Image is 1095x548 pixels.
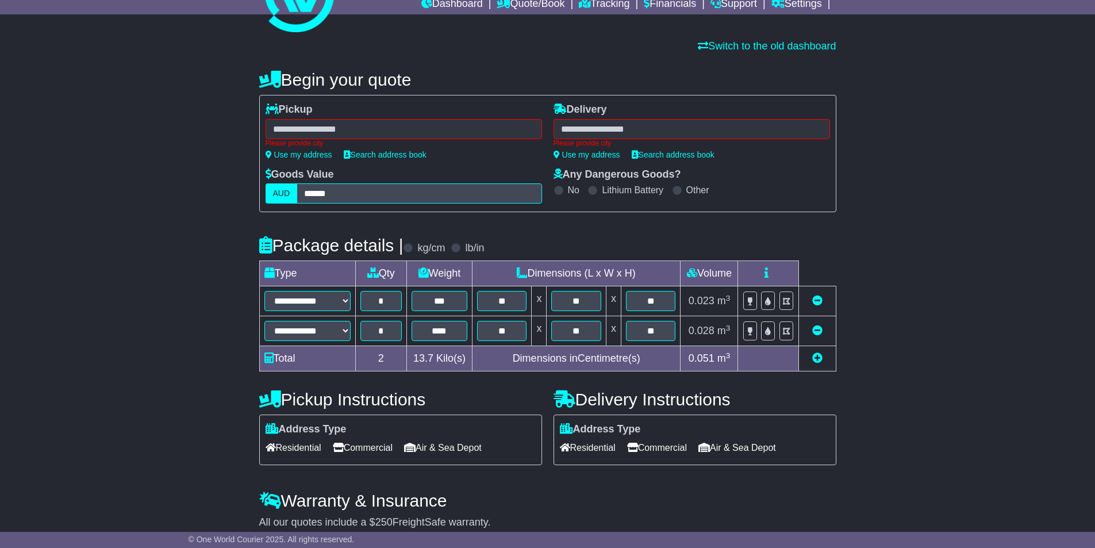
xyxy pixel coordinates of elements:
label: Other [686,185,709,196]
a: Use my address [266,150,332,159]
td: Type [259,261,355,286]
a: Remove this item [812,295,823,306]
span: Air & Sea Depot [698,439,776,457]
td: Qty [355,261,406,286]
span: Commercial [627,439,687,457]
h4: Warranty & Insurance [259,491,836,510]
span: 250 [375,516,393,528]
td: x [606,286,621,316]
span: 0.028 [689,325,714,336]
h4: Package details | [259,236,404,255]
a: Search address book [344,150,427,159]
td: x [532,316,547,346]
label: kg/cm [417,242,445,255]
label: Delivery [554,104,607,116]
td: x [606,316,621,346]
td: Total [259,346,355,371]
td: x [532,286,547,316]
span: Residential [560,439,616,457]
a: Switch to the old dashboard [698,40,836,52]
a: Add new item [812,352,823,364]
label: Any Dangerous Goods? [554,168,681,181]
div: All our quotes include a $ FreightSafe warranty. [259,516,836,529]
sup: 3 [726,351,731,360]
span: m [717,295,731,306]
label: Lithium Battery [602,185,663,196]
span: 13.7 [413,352,433,364]
div: Please provide city [554,139,830,147]
div: Please provide city [266,139,542,147]
span: m [717,352,731,364]
td: Kilo(s) [406,346,472,371]
td: Weight [406,261,472,286]
label: lb/in [465,242,484,255]
h4: Begin your quote [259,70,836,89]
label: Pickup [266,104,313,116]
label: No [568,185,579,196]
label: Goods Value [266,168,334,181]
td: 2 [355,346,406,371]
h4: Pickup Instructions [259,390,542,409]
td: Dimensions (L x W x H) [472,261,681,286]
span: 0.023 [689,295,714,306]
h4: Delivery Instructions [554,390,836,409]
td: Dimensions in Centimetre(s) [472,346,681,371]
span: © One World Courier 2025. All rights reserved. [189,535,355,544]
a: Use my address [554,150,620,159]
a: Remove this item [812,325,823,336]
a: Search address book [632,150,714,159]
span: m [717,325,731,336]
sup: 3 [726,294,731,302]
label: Address Type [266,423,347,436]
span: Residential [266,439,321,457]
span: Air & Sea Depot [404,439,482,457]
sup: 3 [726,324,731,332]
td: Volume [681,261,738,286]
span: Commercial [333,439,393,457]
span: 0.051 [689,352,714,364]
label: Address Type [560,423,641,436]
label: AUD [266,183,298,204]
